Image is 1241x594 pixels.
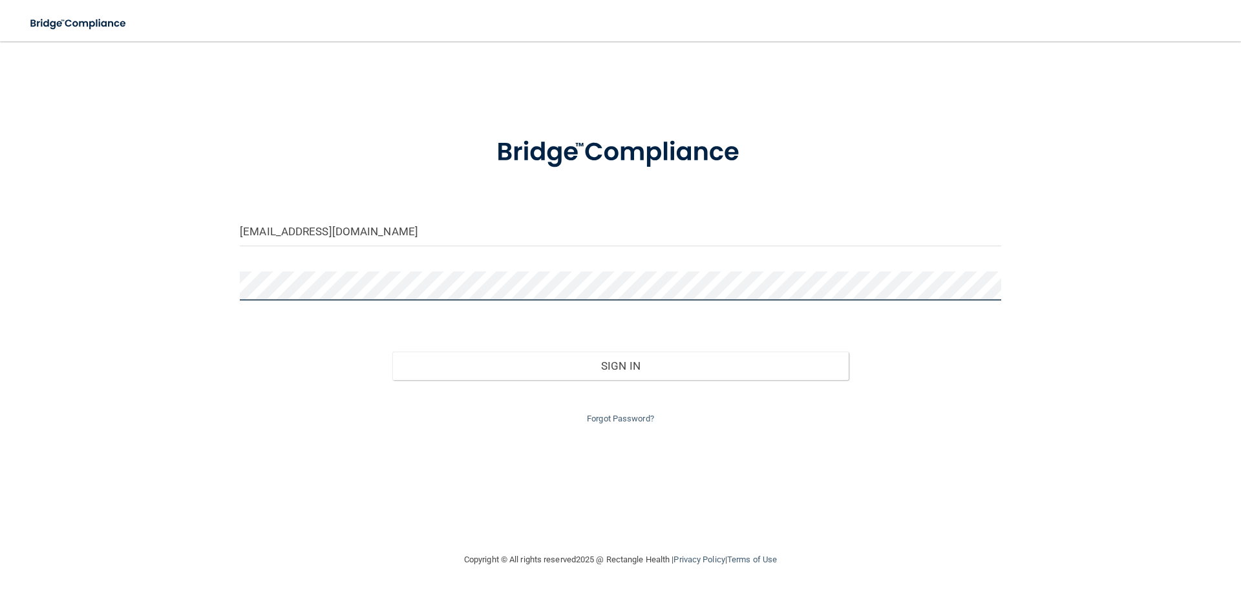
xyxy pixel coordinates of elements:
a: Terms of Use [727,555,777,564]
img: bridge_compliance_login_screen.278c3ca4.svg [19,10,138,37]
a: Forgot Password? [587,414,654,423]
button: Sign In [392,352,849,380]
img: bridge_compliance_login_screen.278c3ca4.svg [470,119,771,186]
div: Copyright © All rights reserved 2025 @ Rectangle Health | | [385,539,856,580]
input: Email [240,217,1001,246]
a: Privacy Policy [674,555,725,564]
iframe: Drift Widget Chat Controller [1017,502,1225,554]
